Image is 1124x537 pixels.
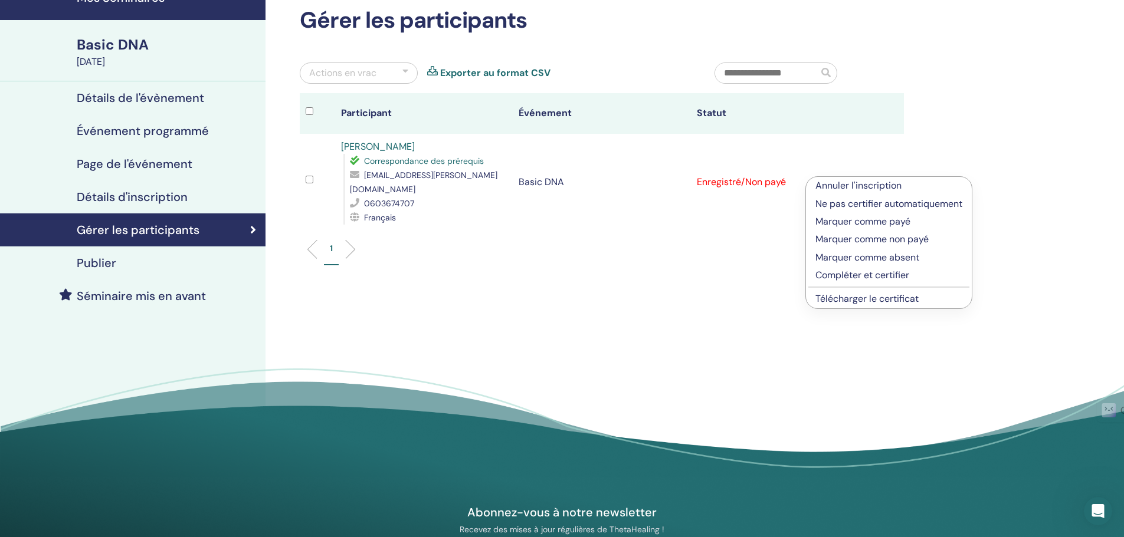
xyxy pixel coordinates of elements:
[350,170,497,195] span: [EMAIL_ADDRESS][PERSON_NAME][DOMAIN_NAME]
[426,524,699,535] p: Recevez des mises à jour régulières de ThetaHealing !
[330,242,333,255] p: 1
[364,212,396,223] span: Français
[77,124,209,138] h4: Événement programmé
[513,93,690,134] th: Événement
[335,93,513,134] th: Participant
[70,35,266,69] a: Basic DNA[DATE]
[77,157,192,171] h4: Page de l'événement
[364,198,414,209] span: 0603674707
[815,232,962,246] p: Marquer comme non payé
[691,93,869,134] th: Statut
[77,91,204,105] h4: Détails de l'évènement
[426,505,699,520] h4: Abonnez-vous à notre newsletter
[77,256,116,270] h4: Publier
[513,134,690,230] td: Basic DNA
[341,140,415,153] a: [PERSON_NAME]
[440,66,550,80] a: Exporter au format CSV
[1084,497,1112,525] iframe: Intercom live chat
[815,197,962,211] p: Ne pas certifier automatiquement
[364,156,484,166] span: Correspondance des prérequis
[77,35,258,55] div: Basic DNA
[815,292,919,305] a: Télécharger le certificat
[77,223,199,237] h4: Gérer les participants
[815,179,962,193] p: Annuler l'inscription
[77,289,206,303] h4: Séminaire mis en avant
[309,66,376,80] div: Actions en vrac
[77,55,258,69] div: [DATE]
[815,268,962,282] p: Compléter et certifier
[77,190,188,204] h4: Détails d'inscription
[815,251,962,265] p: Marquer comme absent
[300,7,904,34] h2: Gérer les participants
[815,215,962,229] p: Marquer comme payé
